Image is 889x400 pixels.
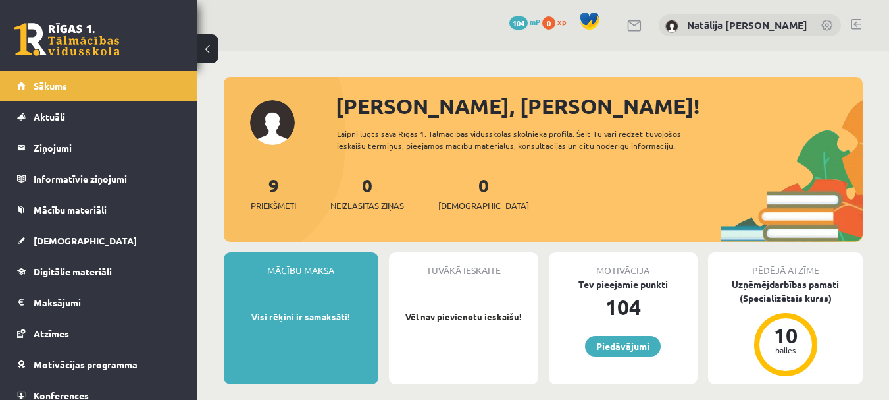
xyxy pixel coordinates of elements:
a: Mācību materiāli [17,194,181,225]
img: Natālija Kate Dinsberga [665,20,678,33]
span: Aktuāli [34,111,65,123]
a: [DEMOGRAPHIC_DATA] [17,225,181,256]
p: Vēl nav pievienotu ieskaišu! [395,310,532,324]
a: 104 mP [509,16,540,27]
span: xp [557,16,566,27]
span: Motivācijas programma [34,358,138,370]
div: 104 [549,291,698,323]
a: 9Priekšmeti [251,173,296,212]
span: Neizlasītās ziņas [330,199,404,212]
a: Rīgas 1. Tālmācības vidusskola [14,23,120,56]
span: Sākums [34,80,67,92]
legend: Maksājumi [34,287,181,318]
a: Atzīmes [17,318,181,349]
div: 10 [766,325,805,346]
a: 0[DEMOGRAPHIC_DATA] [438,173,529,212]
a: Sākums [17,71,181,101]
div: [PERSON_NAME], [PERSON_NAME]! [336,90,863,122]
span: Mācību materiāli [34,204,107,215]
a: Natālija [PERSON_NAME] [687,18,807,32]
div: Pēdējā atzīme [708,252,863,277]
span: Atzīmes [34,328,69,339]
span: mP [530,16,540,27]
a: Aktuāli [17,101,181,132]
span: [DEMOGRAPHIC_DATA] [438,199,529,212]
div: Motivācija [549,252,698,277]
a: 0 xp [542,16,572,27]
span: [DEMOGRAPHIC_DATA] [34,235,137,246]
span: Digitālie materiāli [34,266,112,277]
a: Motivācijas programma [17,349,181,380]
div: Laipni lūgts savā Rīgas 1. Tālmācības vidusskolas skolnieka profilā. Šeit Tu vari redzēt tuvojošo... [337,128,721,152]
span: Priekšmeti [251,199,296,212]
span: 0 [542,16,555,30]
p: Visi rēķini ir samaksāti! [230,310,372,324]
div: Tuvākā ieskaite [389,252,538,277]
span: 104 [509,16,528,30]
a: 0Neizlasītās ziņas [330,173,404,212]
a: Uzņēmējdarbības pamati (Specializētais kurss) 10 balles [708,277,863,378]
div: Tev pieejamie punkti [549,277,698,291]
a: Piedāvājumi [585,336,661,357]
a: Ziņojumi [17,132,181,163]
div: balles [766,346,805,354]
legend: Informatīvie ziņojumi [34,163,181,194]
div: Uzņēmējdarbības pamati (Specializētais kurss) [708,277,863,305]
a: Maksājumi [17,287,181,318]
div: Mācību maksa [224,252,378,277]
a: Digitālie materiāli [17,256,181,287]
a: Informatīvie ziņojumi [17,163,181,194]
legend: Ziņojumi [34,132,181,163]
